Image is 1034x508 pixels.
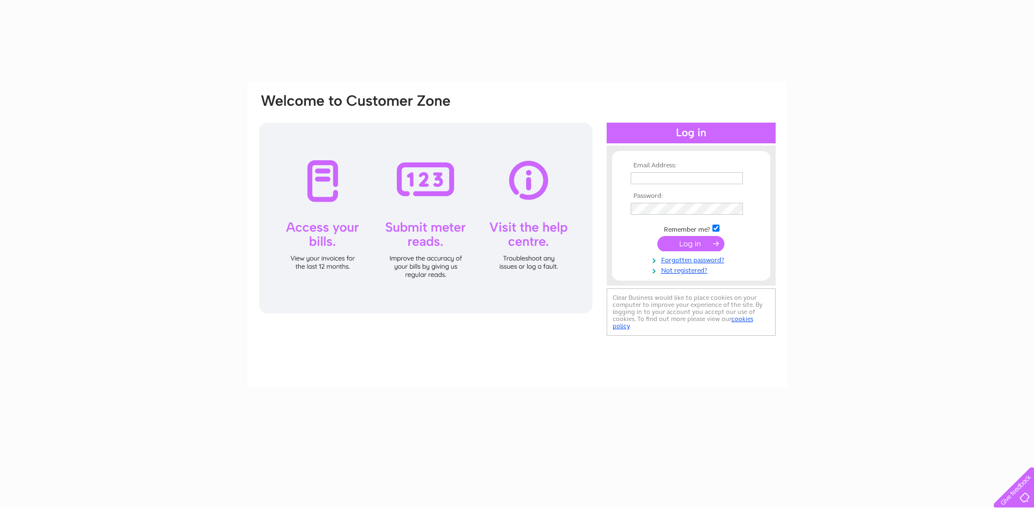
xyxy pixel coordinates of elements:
[628,162,754,170] th: Email Address:
[628,223,754,234] td: Remember me?
[631,264,754,275] a: Not registered?
[657,236,724,251] input: Submit
[607,288,776,336] div: Clear Business would like to place cookies on your computer to improve your experience of the sit...
[613,315,753,330] a: cookies policy
[628,192,754,200] th: Password:
[631,254,754,264] a: Forgotten password?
